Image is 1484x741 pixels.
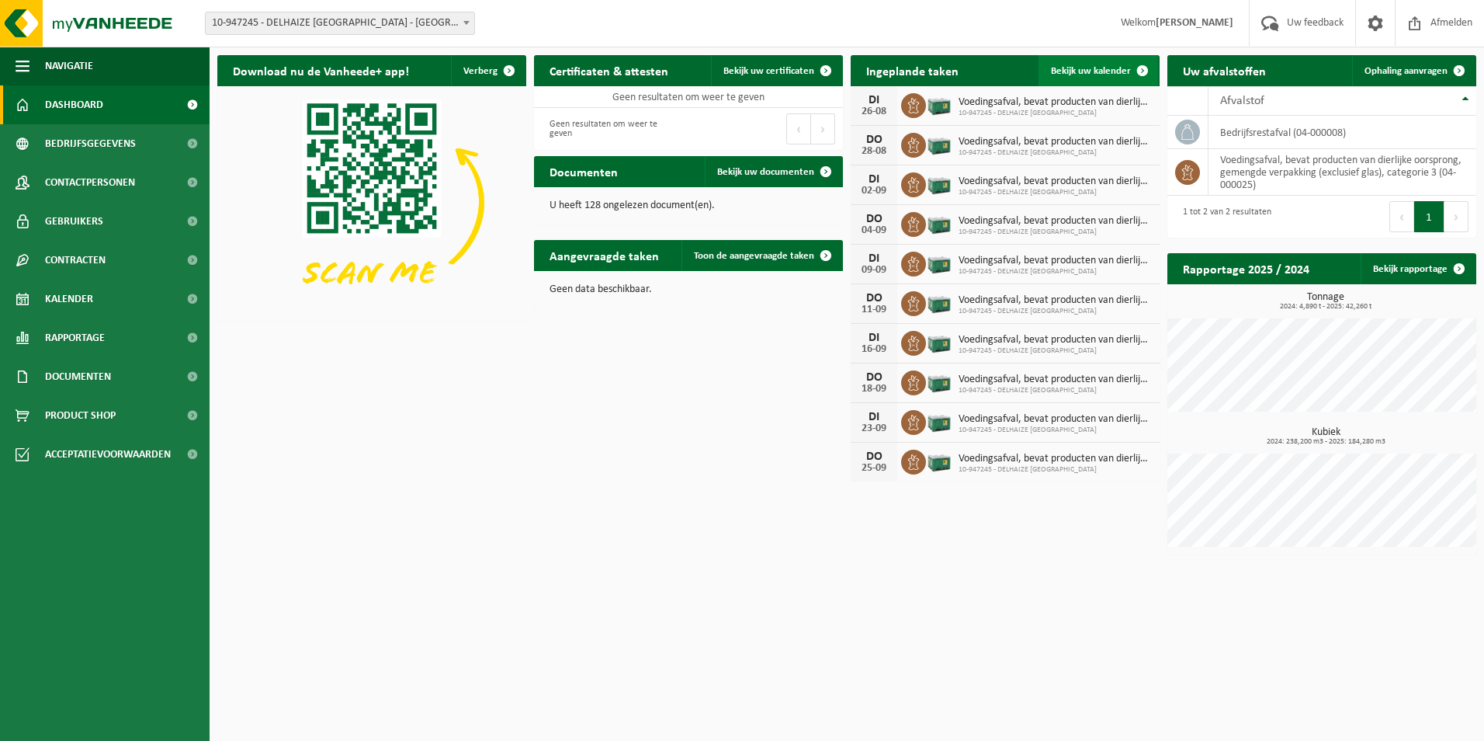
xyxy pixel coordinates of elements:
span: Voedingsafval, bevat producten van dierlijke oorsprong, gemengde verpakking (exc... [959,334,1152,346]
h3: Kubiek [1175,427,1476,446]
button: Next [1444,201,1468,232]
span: Contracten [45,241,106,280]
div: DO [858,451,889,463]
td: voedingsafval, bevat producten van dierlijke oorsprong, gemengde verpakking (exclusief glas), cat... [1208,149,1476,196]
div: 11-09 [858,304,889,315]
div: Geen resultaten om weer te geven [542,112,681,146]
div: DI [858,332,889,344]
h2: Download nu de Vanheede+ app! [217,55,425,85]
span: Voedingsafval, bevat producten van dierlijke oorsprong, gemengde verpakking (exc... [959,96,1152,109]
div: DO [858,292,889,304]
span: Acceptatievoorwaarden [45,435,171,474]
h2: Ingeplande taken [851,55,974,85]
span: 10-947245 - DELHAIZE [GEOGRAPHIC_DATA] [959,346,1152,356]
img: Download de VHEPlus App [217,86,526,318]
strong: [PERSON_NAME] [1156,17,1233,29]
img: PB-LB-0680-HPE-GN-01 [926,408,952,434]
h2: Uw afvalstoffen [1167,55,1281,85]
h2: Certificaten & attesten [534,55,684,85]
img: PB-LB-0680-HPE-GN-01 [926,329,952,355]
div: 25-09 [858,463,889,474]
div: 04-09 [858,225,889,236]
span: Bedrijfsgegevens [45,124,136,163]
p: Geen data beschikbaar. [550,284,827,295]
span: 10-947245 - DELHAIZE [GEOGRAPHIC_DATA] [959,109,1152,118]
span: Voedingsafval, bevat producten van dierlijke oorsprong, gemengde verpakking (exc... [959,374,1152,386]
div: DI [858,173,889,186]
span: Rapportage [45,318,105,357]
span: Navigatie [45,47,93,85]
span: Dashboard [45,85,103,124]
div: 02-09 [858,186,889,197]
span: Afvalstof [1220,95,1264,107]
img: PB-LB-0680-HPE-GN-01 [926,447,952,474]
span: 10-947245 - DELHAIZE [GEOGRAPHIC_DATA] [959,465,1152,475]
h2: Documenten [534,156,633,186]
h2: Rapportage 2025 / 2024 [1167,253,1325,284]
a: Bekijk uw kalender [1038,55,1158,86]
span: Kalender [45,280,93,318]
span: Voedingsafval, bevat producten van dierlijke oorsprong, gemengde verpakking (exc... [959,255,1152,267]
span: 10-947245 - DELHAIZE [GEOGRAPHIC_DATA] [959,188,1152,197]
div: 09-09 [858,265,889,276]
span: Voedingsafval, bevat producten van dierlijke oorsprong, gemengde verpakking (exc... [959,413,1152,426]
span: Gebruikers [45,202,103,241]
span: Bekijk uw kalender [1051,66,1131,76]
div: 16-09 [858,344,889,355]
span: Contactpersonen [45,163,135,202]
div: 23-09 [858,423,889,434]
span: Voedingsafval, bevat producten van dierlijke oorsprong, gemengde verpakking (exc... [959,176,1152,188]
td: Geen resultaten om weer te geven [534,86,843,108]
span: 10-947245 - DELHAIZE SINT-MICHIELS - SINT-MICHIELS [206,12,474,34]
button: Next [811,113,835,144]
span: 10-947245 - DELHAIZE [GEOGRAPHIC_DATA] [959,386,1152,395]
div: 28-08 [858,146,889,157]
div: DI [858,411,889,423]
span: 10-947245 - DELHAIZE [GEOGRAPHIC_DATA] [959,426,1152,435]
span: Voedingsafval, bevat producten van dierlijke oorsprong, gemengde verpakking (exc... [959,215,1152,228]
div: DO [858,213,889,225]
button: 1 [1414,201,1444,232]
span: Voedingsafval, bevat producten van dierlijke oorsprong, gemengde verpakking (exc... [959,136,1152,148]
span: Verberg [463,66,498,76]
span: Ophaling aanvragen [1364,66,1448,76]
img: PB-LB-0680-HPE-GN-01 [926,130,952,157]
div: DO [858,371,889,384]
span: Toon de aangevraagde taken [694,251,814,261]
span: 2024: 238,200 m3 - 2025: 184,280 m3 [1175,438,1476,446]
a: Toon de aangevraagde taken [681,240,841,271]
span: Voedingsafval, bevat producten van dierlijke oorsprong, gemengde verpakking (exc... [959,294,1152,307]
img: PB-LB-0680-HPE-GN-01 [926,289,952,315]
span: Bekijk uw documenten [717,167,814,177]
p: U heeft 128 ongelezen document(en). [550,200,827,211]
div: DO [858,134,889,146]
a: Bekijk uw documenten [705,156,841,187]
h3: Tonnage [1175,292,1476,311]
button: Previous [1389,201,1414,232]
div: DI [858,94,889,106]
span: 10-947245 - DELHAIZE [GEOGRAPHIC_DATA] [959,228,1152,237]
span: Documenten [45,357,111,396]
span: 10-947245 - DELHAIZE SINT-MICHIELS - SINT-MICHIELS [205,12,475,35]
div: 26-08 [858,106,889,117]
span: 10-947245 - DELHAIZE [GEOGRAPHIC_DATA] [959,307,1152,316]
span: 10-947245 - DELHAIZE [GEOGRAPHIC_DATA] [959,267,1152,277]
h2: Aangevraagde taken [534,240,674,270]
button: Previous [786,113,811,144]
img: PB-LB-0680-HPE-GN-01 [926,170,952,197]
a: Bekijk rapportage [1361,253,1475,284]
div: 18-09 [858,384,889,395]
span: Product Shop [45,396,116,435]
button: Verberg [451,55,525,86]
a: Bekijk uw certificaten [711,55,841,86]
span: Voedingsafval, bevat producten van dierlijke oorsprong, gemengde verpakking (exc... [959,453,1152,465]
img: PB-LB-0680-HPE-GN-01 [926,210,952,236]
div: DI [858,252,889,265]
span: 2024: 4,890 t - 2025: 42,260 t [1175,303,1476,311]
div: 1 tot 2 van 2 resultaten [1175,200,1271,234]
span: 10-947245 - DELHAIZE [GEOGRAPHIC_DATA] [959,148,1152,158]
img: PB-LB-0680-HPE-GN-01 [926,91,952,117]
td: bedrijfsrestafval (04-000008) [1208,116,1476,149]
img: PB-LB-0680-HPE-GN-01 [926,249,952,276]
img: PB-LB-0680-HPE-GN-01 [926,368,952,395]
